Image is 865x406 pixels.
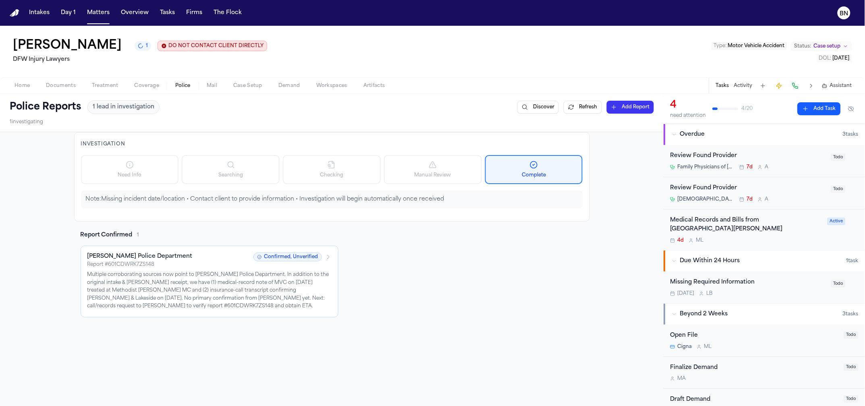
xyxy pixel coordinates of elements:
button: Day 1 [58,6,79,20]
button: Edit DOL: 2025-06-05 [817,54,852,62]
button: Edit Type: Motor Vehicle Accident [711,42,787,50]
span: Confirmed, Unverified [253,253,322,261]
p: Note: Missing incident date/location • Contact client to provide information • Investigation will... [86,195,578,203]
span: 7d [747,196,753,203]
span: 7d [747,164,753,170]
button: The Flock [210,6,245,20]
span: Family Physicians of [PERSON_NAME] [678,164,735,170]
button: Edit client contact restriction [158,41,267,51]
h2: Report Confirmed [81,231,133,239]
span: Treatment [92,83,118,89]
span: Demand [278,83,300,89]
span: M A [678,375,686,382]
span: Cigna [678,344,692,350]
button: Firms [183,6,205,20]
h2: DFW Injury Lawyers [13,55,267,64]
span: L B [707,290,713,297]
span: M L [696,237,704,244]
button: Complete [485,155,583,184]
span: [DEMOGRAPHIC_DATA][GEOGRAPHIC_DATA][PERSON_NAME] [678,196,735,203]
button: Edit matter name [13,39,122,53]
span: 4d [678,237,684,244]
h3: [PERSON_NAME] Police Department [87,253,193,261]
div: Review Found Provider [670,151,826,161]
span: 4 / 20 [742,106,753,112]
span: 1 task [846,258,859,264]
img: Finch Logo [10,9,19,17]
h1: Police Reports [10,101,81,114]
span: Complete [522,172,546,178]
button: Intakes [26,6,53,20]
span: Todo [831,185,846,193]
button: Tasks [157,6,178,20]
span: Artifacts [363,83,385,89]
button: Searching [182,155,280,184]
span: [DATE] [678,290,695,297]
span: [DATE] [833,56,850,61]
button: Overview [118,6,152,20]
span: Todo [844,331,859,339]
div: need attention [670,112,706,119]
div: Medical Records and Bills from [GEOGRAPHIC_DATA][PERSON_NAME] [670,216,823,234]
span: 3 task s [843,311,859,317]
div: Review Found Provider [670,184,826,193]
span: Documents [46,83,76,89]
span: 3 task s [843,131,859,138]
div: Open task: Finalize Demand [664,357,865,389]
div: Draft Demand [670,395,839,404]
button: Activity [734,83,753,89]
span: Beyond 2 Weeks [680,310,728,318]
button: Overdue3tasks [664,124,865,145]
div: Open File [670,331,839,340]
button: Checking [283,155,381,184]
span: Type : [714,43,727,48]
span: 1 [137,232,139,238]
span: Workspaces [316,83,347,89]
span: 1 investigating [10,119,43,125]
button: Due Within 24 Hours1task [664,251,865,271]
span: A [765,196,769,203]
button: Manual Review [384,155,482,184]
span: Need Info [118,172,141,178]
button: Add Task [757,80,769,91]
div: 4 [670,99,706,112]
button: Change status from Case setup [790,41,852,51]
span: Todo [831,280,846,288]
button: 1 active task [135,41,151,51]
button: Beyond 2 Weeks3tasks [664,304,865,325]
span: Case setup [814,43,841,50]
button: Make a Call [790,80,801,91]
span: Assistant [830,83,852,89]
button: Add Task [798,102,841,115]
p: Multiple corroborating sources now point to [PERSON_NAME] Police Department. In addition to the o... [87,271,332,311]
a: Home [10,9,19,17]
span: Overdue [680,130,705,139]
button: Need Info [81,155,179,184]
h1: [PERSON_NAME] [13,39,122,53]
button: Refresh [564,101,602,114]
div: Open task: Open File [664,325,865,357]
span: 1 lead in investigation [93,103,154,111]
button: Hide completed tasks (⌘⇧H) [844,102,859,115]
button: Assistant [822,83,852,89]
span: Todo [844,363,859,371]
span: Checking [320,172,343,178]
button: Add Report [607,101,654,114]
button: Create Immediate Task [774,80,785,91]
span: Todo [831,153,846,161]
span: A [765,164,769,170]
button: Tasks [716,83,729,89]
div: Open task: Review Found Provider [664,177,865,209]
div: Open task: Review Found Provider [664,145,865,177]
button: Matters [84,6,113,20]
div: Finalize Demand [670,363,839,373]
span: Mail [207,83,217,89]
button: Discover [517,101,559,114]
span: Manual Review [415,172,451,178]
span: Case Setup [233,83,262,89]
